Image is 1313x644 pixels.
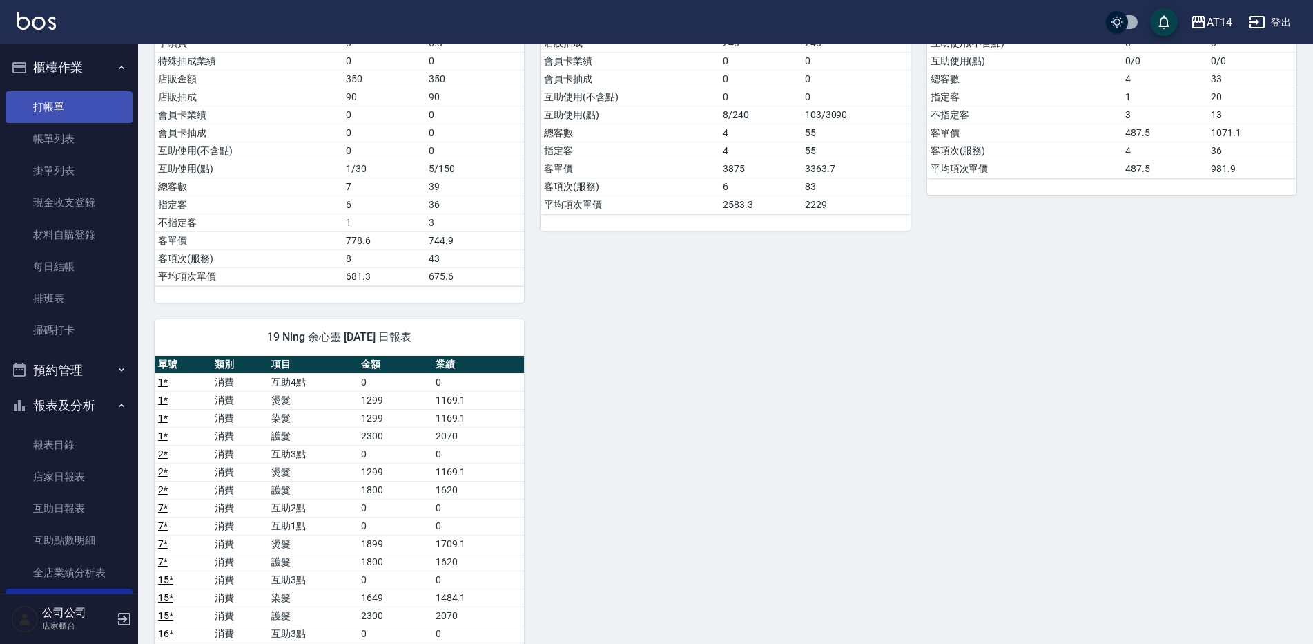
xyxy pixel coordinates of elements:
td: 0 [719,70,801,88]
td: 3 [425,214,524,231]
td: 會員卡業績 [541,52,719,70]
td: 2300 [358,607,432,625]
td: 消費 [211,391,268,409]
td: 總客數 [541,124,719,142]
td: 平均項次單價 [541,196,719,214]
td: 4 [1122,70,1207,88]
td: 0 [358,517,432,535]
td: 互助使用(不含點) [155,142,342,160]
td: 0 [432,445,525,463]
td: 會員卡抽成 [155,124,342,142]
td: 13 [1207,106,1296,124]
td: 103/3090 [801,106,911,124]
td: 客項次(服務) [155,249,342,267]
td: 不指定客 [927,106,1122,124]
td: 不指定客 [155,214,342,231]
td: 互助使用(點) [927,52,1122,70]
td: 店販金額 [155,70,342,88]
td: 83 [801,178,911,196]
td: 會員卡抽成 [541,70,719,88]
td: 5/150 [425,160,524,178]
td: 1299 [358,409,432,427]
td: 互助3點 [268,445,358,463]
button: 登出 [1243,10,1296,35]
td: 燙髮 [268,391,358,409]
td: 0 [358,373,432,391]
h5: 公司公司 [42,606,113,620]
td: 消費 [211,553,268,571]
td: 互助2點 [268,499,358,517]
button: AT14 [1185,8,1238,37]
td: 0 [342,124,425,142]
td: 2300 [358,427,432,445]
td: 0 [425,142,524,160]
a: 店家日報表 [6,461,133,493]
td: 0 [342,52,425,70]
td: 客項次(服務) [927,142,1122,160]
td: 1071.1 [1207,124,1296,142]
td: 0 [425,124,524,142]
td: 487.5 [1122,160,1207,178]
td: 1709.1 [432,535,525,553]
button: 報表及分析 [6,388,133,424]
td: 1169.1 [432,409,525,427]
td: 350 [425,70,524,88]
td: 778.6 [342,231,425,249]
td: 平均項次單價 [155,267,342,285]
td: 1/30 [342,160,425,178]
a: 帳單列表 [6,123,133,155]
td: 2070 [432,607,525,625]
td: 消費 [211,373,268,391]
td: 0 [358,499,432,517]
a: 全店業績分析表 [6,557,133,589]
td: 互助4點 [268,373,358,391]
th: 單號 [155,356,211,374]
td: 護髮 [268,553,358,571]
td: 互助使用(點) [541,106,719,124]
td: 客項次(服務) [541,178,719,196]
td: 1800 [358,553,432,571]
td: 4 [719,124,801,142]
td: 3875 [719,160,801,178]
td: 消費 [211,427,268,445]
td: 客單價 [541,160,719,178]
th: 項目 [268,356,358,374]
td: 0 [432,517,525,535]
td: 2229 [801,196,911,214]
td: 0 [342,142,425,160]
td: 2583.3 [719,196,801,214]
td: 0 [801,88,911,106]
button: 櫃檯作業 [6,50,133,86]
a: 掃碼打卡 [6,314,133,346]
td: 互助1點 [268,517,358,535]
td: 消費 [211,481,268,499]
td: 55 [801,142,911,160]
div: AT14 [1207,14,1232,31]
td: 消費 [211,445,268,463]
td: 0 [342,106,425,124]
td: 90 [425,88,524,106]
td: 指定客 [155,196,342,214]
td: 互助3點 [268,571,358,589]
td: 互助使用(點) [155,160,342,178]
td: 1620 [432,481,525,499]
td: 0 [801,52,911,70]
td: 染髮 [268,589,358,607]
td: 350 [342,70,425,88]
td: 4 [1122,142,1207,160]
td: 675.6 [425,267,524,285]
img: Person [11,605,39,633]
a: 材料自購登錄 [6,219,133,251]
a: 設計師日報表 [6,589,133,621]
a: 現金收支登錄 [6,187,133,218]
td: 1800 [358,481,432,499]
button: 預約管理 [6,352,133,388]
th: 業績 [432,356,525,374]
td: 744.9 [425,231,524,249]
img: Logo [17,12,56,30]
td: 1169.1 [432,463,525,481]
td: 消費 [211,409,268,427]
td: 總客數 [155,178,342,196]
td: 0 [432,499,525,517]
td: 36 [425,196,524,214]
